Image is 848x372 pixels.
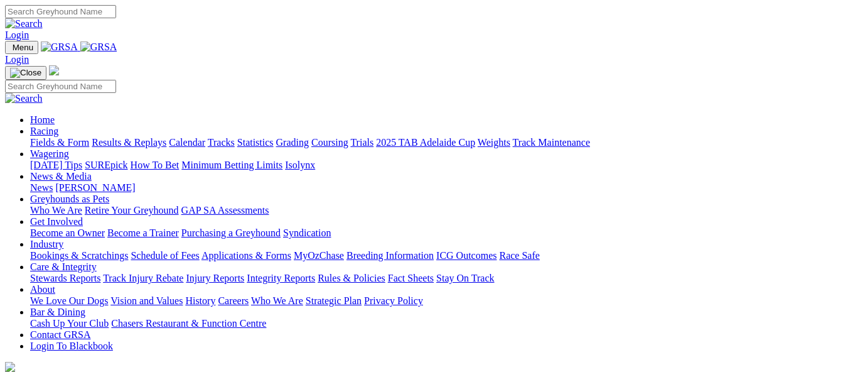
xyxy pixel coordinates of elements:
[30,329,90,340] a: Contact GRSA
[30,250,843,261] div: Industry
[13,43,33,52] span: Menu
[5,66,46,80] button: Toggle navigation
[208,137,235,148] a: Tracks
[80,41,117,53] img: GRSA
[30,171,92,182] a: News & Media
[499,250,539,261] a: Race Safe
[30,295,843,307] div: About
[181,160,282,170] a: Minimum Betting Limits
[111,318,266,329] a: Chasers Restaurant & Function Centre
[131,160,180,170] a: How To Bet
[185,295,215,306] a: History
[41,41,78,53] img: GRSA
[478,137,510,148] a: Weights
[186,273,244,283] a: Injury Reports
[55,182,135,193] a: [PERSON_NAME]
[285,160,315,170] a: Isolynx
[10,68,41,78] img: Close
[364,295,423,306] a: Privacy Policy
[306,295,362,306] a: Strategic Plan
[294,250,344,261] a: MyOzChase
[30,307,85,317] a: Bar & Dining
[247,273,315,283] a: Integrity Reports
[30,160,82,170] a: [DATE] Tips
[30,182,53,193] a: News
[5,5,116,18] input: Search
[131,250,199,261] a: Schedule of Fees
[5,30,29,40] a: Login
[30,114,55,125] a: Home
[85,160,127,170] a: SUREpick
[30,137,843,148] div: Racing
[30,205,82,216] a: Who We Are
[251,295,303,306] a: Who We Are
[30,261,97,272] a: Care & Integrity
[318,273,385,283] a: Rules & Policies
[201,250,291,261] a: Applications & Forms
[436,250,496,261] a: ICG Outcomes
[30,239,63,249] a: Industry
[30,227,105,238] a: Become an Owner
[5,18,43,30] img: Search
[5,80,116,93] input: Search
[30,182,843,194] div: News & Media
[376,137,475,148] a: 2025 TAB Adelaide Cup
[388,273,434,283] a: Fact Sheets
[30,318,843,329] div: Bar & Dining
[5,41,38,54] button: Toggle navigation
[30,126,58,136] a: Racing
[181,205,269,216] a: GAP SA Assessments
[311,137,348,148] a: Coursing
[350,137,373,148] a: Trials
[92,137,166,148] a: Results & Replays
[30,194,109,204] a: Greyhounds as Pets
[283,227,331,238] a: Syndication
[30,227,843,239] div: Get Involved
[30,205,843,216] div: Greyhounds as Pets
[30,137,89,148] a: Fields & Form
[5,93,43,104] img: Search
[276,137,309,148] a: Grading
[5,362,15,372] img: logo-grsa-white.png
[237,137,274,148] a: Statistics
[30,160,843,171] div: Wagering
[30,295,108,306] a: We Love Our Dogs
[85,205,179,216] a: Retire Your Greyhound
[110,295,183,306] a: Vision and Values
[218,295,249,306] a: Careers
[30,284,55,295] a: About
[169,137,205,148] a: Calendar
[30,318,109,329] a: Cash Up Your Club
[346,250,434,261] a: Breeding Information
[30,341,113,351] a: Login To Blackbook
[30,273,100,283] a: Stewards Reports
[30,273,843,284] div: Care & Integrity
[49,65,59,75] img: logo-grsa-white.png
[513,137,590,148] a: Track Maintenance
[5,54,29,65] a: Login
[436,273,494,283] a: Stay On Track
[103,273,183,283] a: Track Injury Rebate
[30,148,69,159] a: Wagering
[107,227,179,238] a: Become a Trainer
[30,250,128,261] a: Bookings & Scratchings
[30,216,83,227] a: Get Involved
[181,227,281,238] a: Purchasing a Greyhound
